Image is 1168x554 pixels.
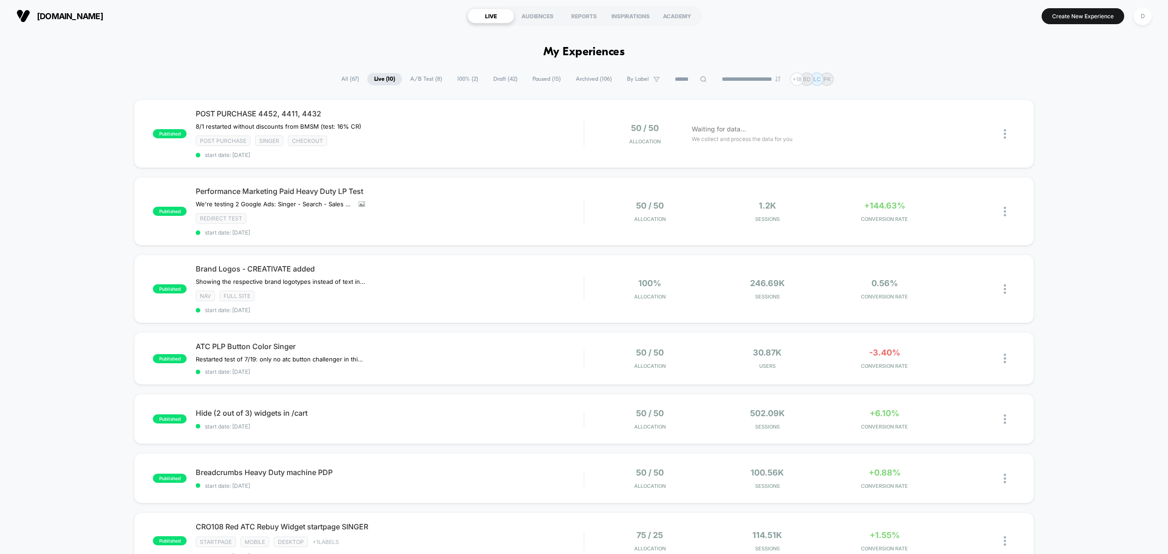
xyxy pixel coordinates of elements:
span: Allocation [634,363,666,369]
span: Archived ( 106 ) [569,73,619,85]
span: published [153,536,187,545]
span: start date: [DATE] [196,307,584,314]
span: published [153,129,187,138]
img: close [1004,474,1006,483]
img: close [1004,129,1006,139]
span: Allocation [634,545,666,552]
span: Sessions [711,293,824,300]
span: Sessions [711,545,824,552]
span: 114.51k [752,530,782,540]
span: published [153,354,187,363]
span: [DOMAIN_NAME] [37,11,103,21]
span: 0.56% [871,278,898,288]
span: 50 / 50 [636,201,664,210]
span: published [153,207,187,216]
span: checkout [288,136,327,146]
span: Live ( 10 ) [367,73,402,85]
span: CONVERSION RATE [828,293,941,300]
span: Allocation [634,423,666,430]
span: Post Purchase [196,136,250,146]
span: 100% [638,278,661,288]
span: start date: [DATE] [196,229,584,236]
div: REPORTS [561,9,607,23]
span: POST PURCHASE 4452, 4411, 4432 [196,109,584,118]
span: Breadcrumbs Heavy Duty machine PDP [196,468,584,477]
span: +6.10% [870,408,899,418]
span: Sessions [711,483,824,489]
img: end [775,76,781,82]
span: CONVERSION RATE [828,483,941,489]
span: Restarted test of 7/19: only no atc button challenger in this test. [196,355,365,363]
span: Hide (2 out of 3) widgets in /cart [196,408,584,418]
span: 246.69k [750,278,785,288]
span: Sessions [711,216,824,222]
span: 8/1 restarted without discounts from BMSM (test: 16% CR) [196,123,361,130]
span: 502.09k [750,408,785,418]
span: We collect and process the data for you [692,135,793,143]
span: -3.40% [869,348,900,357]
button: D [1131,7,1154,26]
span: By Label [627,76,649,83]
div: LIVE [468,9,514,23]
div: INSPIRATIONS [607,9,654,23]
span: Brand Logos - CREATIVATE added [196,264,584,273]
span: start date: [DATE] [196,482,584,489]
span: published [153,414,187,423]
img: close [1004,414,1006,424]
img: close [1004,207,1006,216]
img: close [1004,354,1006,363]
span: published [153,284,187,293]
span: NAV [196,291,215,301]
span: Users [711,363,824,369]
span: CONVERSION RATE [828,423,941,430]
span: ATC PLP Button Color Singer [196,342,584,351]
span: CONVERSION RATE [828,216,941,222]
span: start date: [DATE] [196,152,584,158]
span: All ( 67 ) [334,73,366,85]
span: 50 / 50 [636,408,664,418]
span: Mobile [240,537,269,547]
span: Singer [255,136,283,146]
span: Performance Marketing Paid Heavy Duty LP Test [196,187,584,196]
p: PK [824,76,831,83]
span: +1.55% [870,530,900,540]
span: Full site [219,291,255,301]
img: Visually logo [16,9,30,23]
span: published [153,474,187,483]
span: Allocation [634,216,666,222]
span: + 1 Labels [313,538,339,545]
span: 1.2k [759,201,776,210]
span: A/B Test ( 8 ) [403,73,449,85]
span: +0.88% [869,468,901,477]
span: 30.87k [753,348,782,357]
div: D [1134,7,1152,25]
span: 50 / 50 [636,468,664,477]
h1: My Experiences [543,46,625,59]
span: 100.56k [751,468,784,477]
span: +144.63% [864,201,905,210]
span: We're testing 2 Google Ads: Singer - Search - Sales - Heavy Duty - Nonbrand and SINGER - PMax - H... [196,200,352,208]
span: Redirect Test [196,213,246,224]
span: start date: [DATE] [196,423,584,430]
span: CONVERSION RATE [828,363,941,369]
span: CONVERSION RATE [828,545,941,552]
button: [DOMAIN_NAME] [14,9,106,23]
div: ACADEMY [654,9,700,23]
span: start date: [DATE] [196,368,584,375]
img: close [1004,536,1006,546]
span: CRO108 Red ATC Rebuy Widget startpage SINGER [196,522,584,531]
p: LC [813,76,821,83]
span: 50 / 50 [636,348,664,357]
span: Allocation [634,293,666,300]
span: Draft ( 42 ) [486,73,524,85]
button: Create New Experience [1042,8,1124,24]
span: Allocation [634,483,666,489]
div: + 18 [790,73,803,86]
span: Sessions [711,423,824,430]
span: Showing the respective brand logotypes instead of text in tabs [196,278,365,285]
span: Desktop [274,537,308,547]
span: 75 / 25 [636,530,663,540]
p: BD [803,76,811,83]
span: 100% ( 2 ) [450,73,485,85]
span: Waiting for data... [692,124,746,134]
